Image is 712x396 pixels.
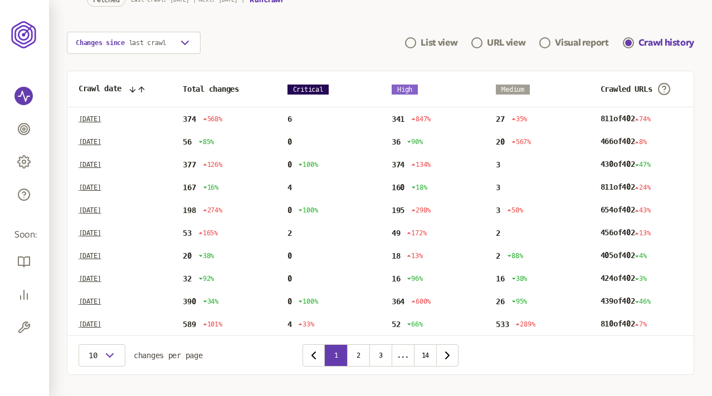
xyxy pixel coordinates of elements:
span: 4% [635,252,647,260]
span: 390 [183,297,196,306]
p: [DATE] [79,274,101,283]
div: URL view [487,36,525,49]
button: 2 [347,344,369,367]
p: [DATE] [79,251,101,260]
a: [DATE] [79,160,160,169]
span: 3 [496,206,500,215]
span: 0 [287,251,292,260]
span: 66% [407,320,422,329]
span: 10 [87,351,99,360]
th: Total changes [172,71,276,107]
span: 36 [392,137,400,146]
span: 341 [392,115,404,123]
span: 430 of 402 [601,160,651,169]
span: 53 [183,229,191,237]
th: Crawl date [67,71,172,107]
span: 567% [511,137,531,146]
span: 195 [392,206,404,215]
span: 533 [496,320,509,329]
a: [DATE] [79,251,160,260]
p: [DATE] [79,115,101,123]
span: High [392,85,418,95]
button: 10 [79,344,125,367]
span: 50% [507,206,523,215]
span: 3 [496,183,500,192]
span: 377 [183,160,196,169]
span: 589 [183,320,196,329]
span: last crawl [129,39,167,47]
a: [DATE] [79,206,160,215]
span: 18% [411,183,427,192]
span: 35% [511,115,527,123]
button: 1 [325,344,347,367]
span: 134% [411,160,431,169]
span: 20 [183,251,191,260]
a: [DATE] [79,297,160,306]
span: 24% [635,184,650,191]
span: 26 [496,297,504,306]
p: [DATE] [79,229,101,237]
span: 46% [635,298,650,305]
span: 13% [635,229,650,237]
span: 43% [635,206,650,214]
span: 274% [203,206,222,215]
span: 3% [635,275,647,283]
span: 167 [183,183,196,192]
span: 2 [496,229,500,237]
span: 4 [287,320,292,329]
span: changes per page [134,351,203,360]
span: 126% [203,160,222,169]
span: 374 [183,115,196,123]
span: 0 [287,137,292,146]
span: 3 [496,160,500,169]
span: 6 [287,115,292,123]
span: 2 [287,229,292,237]
span: 364 [392,297,404,306]
p: [DATE] [79,183,101,192]
span: 654 of 402 [601,205,651,215]
span: 0 [287,206,292,215]
span: 38% [198,251,214,260]
span: 85% [198,137,214,146]
span: 847% [411,115,431,123]
span: 74% [635,115,650,123]
span: 810 of 402 [601,319,647,329]
span: 96% [407,274,422,283]
span: 4 [287,183,292,192]
span: 100% [298,206,318,215]
span: 90% [407,137,422,146]
div: Navigation [405,32,694,54]
button: ... [392,344,414,367]
a: [DATE] [79,320,160,329]
span: Critical [287,85,329,95]
span: 56 [183,137,191,146]
span: 172% [407,229,426,237]
button: 3 [369,344,392,367]
p: [DATE] [79,160,101,169]
span: 374 [392,160,404,169]
span: 20 [496,137,504,146]
p: [DATE] [79,137,101,146]
span: 95% [511,297,527,306]
span: 568% [203,115,222,123]
p: [DATE] [79,297,101,306]
a: Visual report [539,36,608,49]
a: [DATE] [79,183,160,192]
span: 88% [507,251,523,260]
span: 456 of 402 [601,228,651,237]
span: 198 [183,206,196,215]
span: 0 [287,274,292,283]
span: 811 of 402 [601,114,651,123]
span: 92% [198,274,214,283]
span: 2 [496,251,500,260]
div: List view [421,36,457,49]
span: 52 [392,320,400,329]
span: 165% [198,229,218,237]
a: [DATE] [79,229,160,237]
span: 405 of 402 [601,251,647,260]
span: Soon: [14,229,35,241]
span: 424 of 402 [601,274,647,283]
button: Changes since last crawl [67,32,201,54]
a: [DATE] [79,274,160,283]
span: 0 [287,160,292,169]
